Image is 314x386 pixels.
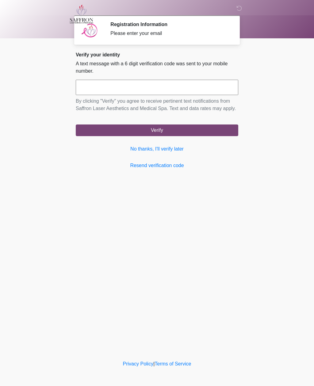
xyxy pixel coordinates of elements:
a: Privacy Policy [123,361,154,366]
h2: Verify your identity [76,52,238,58]
a: Resend verification code [76,162,238,169]
div: Please enter your email [110,30,229,37]
a: | [153,361,155,366]
img: Saffron Laser Aesthetics and Medical Spa Logo [70,5,94,24]
img: Agent Avatar [80,21,99,40]
a: Terms of Service [155,361,191,366]
button: Verify [76,124,238,136]
p: By clicking "Verify" you agree to receive pertinent text notifications from Saffron Laser Aesthet... [76,97,238,112]
p: A text message with a 6 digit verification code was sent to your mobile number. [76,60,238,75]
a: No thanks, I'll verify later [76,145,238,153]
